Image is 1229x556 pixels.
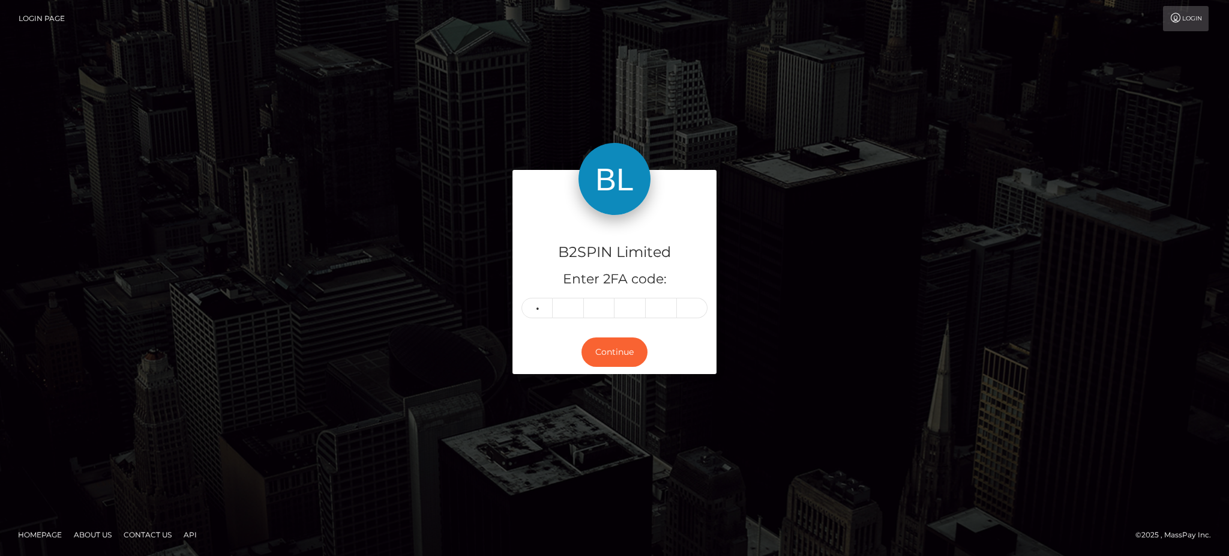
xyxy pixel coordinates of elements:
a: Contact Us [119,525,176,544]
a: About Us [69,525,116,544]
h5: Enter 2FA code: [521,270,708,289]
a: Login [1163,6,1209,31]
a: API [179,525,202,544]
div: © 2025 , MassPay Inc. [1135,528,1220,542]
a: Login Page [19,6,65,31]
button: Continue [581,337,648,367]
h4: B2SPIN Limited [521,242,708,263]
a: Homepage [13,525,67,544]
img: B2SPIN Limited [578,143,651,215]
